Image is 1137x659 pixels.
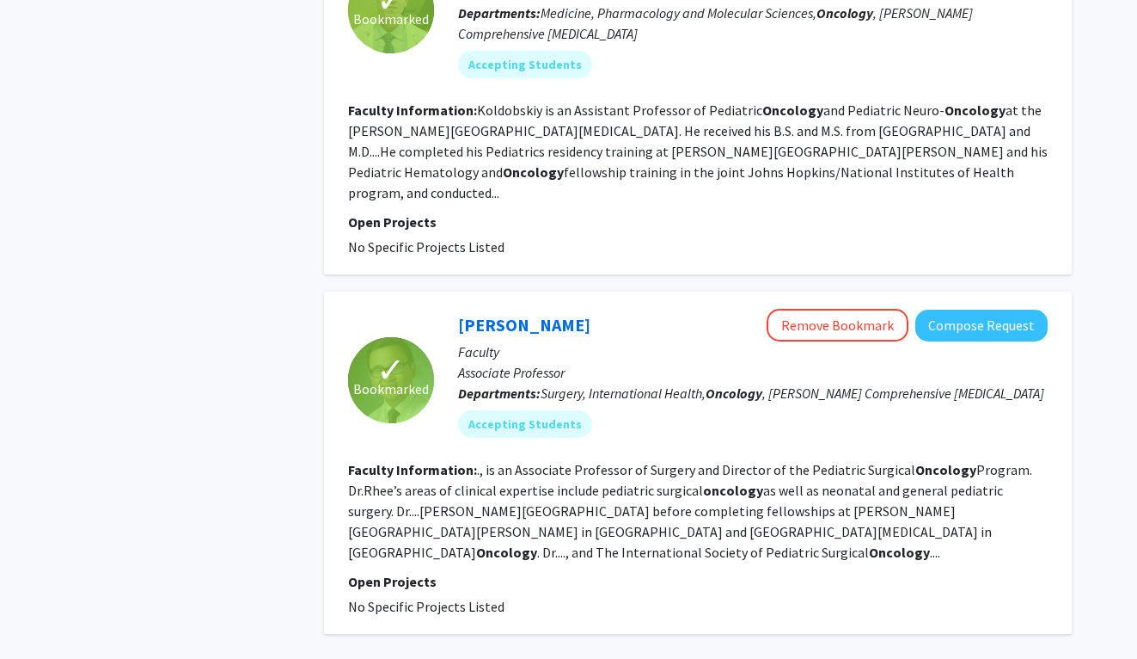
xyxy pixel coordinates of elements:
[348,598,504,615] span: No Specific Projects Listed
[762,102,823,119] b: Oncology
[458,410,592,438] mat-chip: Accepting Students
[376,361,406,379] span: ✓
[458,51,592,78] mat-chip: Accepting Students
[944,102,1006,119] b: Oncology
[458,314,590,336] a: [PERSON_NAME]
[348,238,504,256] span: No Specific Projects Listed
[348,461,1032,561] fg-read-more: ., is an Associate Professor of Surgery and Director of the Pediatric Surgical Program. Dr.Rhee’s...
[458,385,541,402] b: Departments:
[915,310,1048,342] button: Compose Request to Daniel Rhee
[458,4,973,42] span: Medicine, Pharmacology and Molecular Sciences, , [PERSON_NAME] Comprehensive [MEDICAL_DATA]
[348,571,1048,592] p: Open Projects
[915,461,976,478] b: Oncology
[458,4,541,22] b: Departments:
[348,212,1048,232] p: Open Projects
[503,163,564,181] b: Oncology
[458,362,1048,383] p: Associate Professor
[703,482,763,499] b: oncology
[353,379,429,399] span: Bookmarked
[767,309,908,342] button: Remove Bookmark
[816,4,873,22] b: Oncology
[348,102,1048,201] fg-read-more: Koldobskiy is an Assistant Professor of Pediatric and Pediatric Neuro- at the [PERSON_NAME][GEOGR...
[348,461,477,478] b: Faculty Information:
[706,385,762,402] b: Oncology
[476,544,537,561] b: Oncology
[348,102,477,119] b: Faculty Information:
[458,342,1048,362] p: Faculty
[869,544,930,561] b: Oncology
[13,582,73,646] iframe: Chat
[541,385,1044,402] span: Surgery, International Health, , [PERSON_NAME] Comprehensive [MEDICAL_DATA]
[353,9,429,29] span: Bookmarked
